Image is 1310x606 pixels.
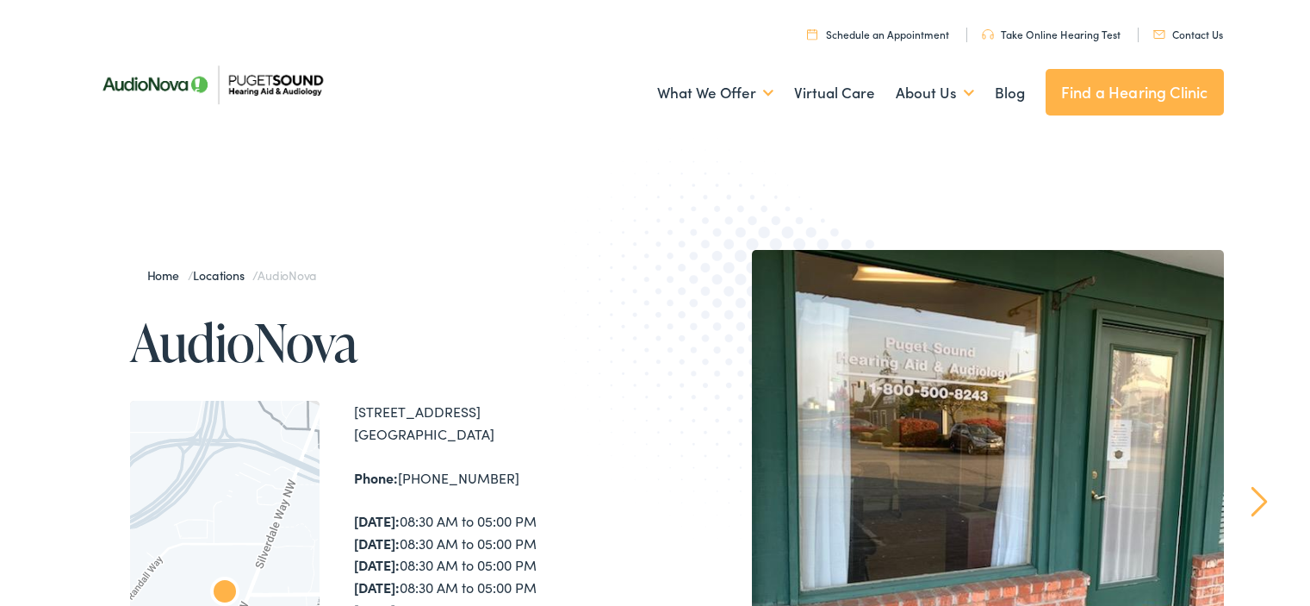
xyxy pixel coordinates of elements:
[807,27,949,41] a: Schedule an Appointment
[1153,30,1165,39] img: utility icon
[896,61,974,125] a: About Us
[1153,27,1223,41] a: Contact Us
[794,61,875,125] a: Virtual Care
[995,61,1025,125] a: Blog
[807,28,817,40] img: utility icon
[354,468,398,487] strong: Phone:
[1046,69,1224,116] a: Find a Hearing Clinic
[258,266,316,284] span: AudioNova
[147,266,317,284] span: / /
[657,61,773,125] a: What We Offer
[1251,486,1267,517] a: Next
[354,511,400,530] strong: [DATE]:
[354,534,400,553] strong: [DATE]:
[130,314,655,371] h1: AudioNova
[354,578,400,597] strong: [DATE]:
[354,555,400,574] strong: [DATE]:
[354,467,655,490] div: [PHONE_NUMBER]
[147,266,188,284] a: Home
[982,27,1121,41] a: Take Online Hearing Test
[193,266,252,284] a: Locations
[982,29,994,40] img: utility icon
[354,401,655,445] div: [STREET_ADDRESS] [GEOGRAPHIC_DATA]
